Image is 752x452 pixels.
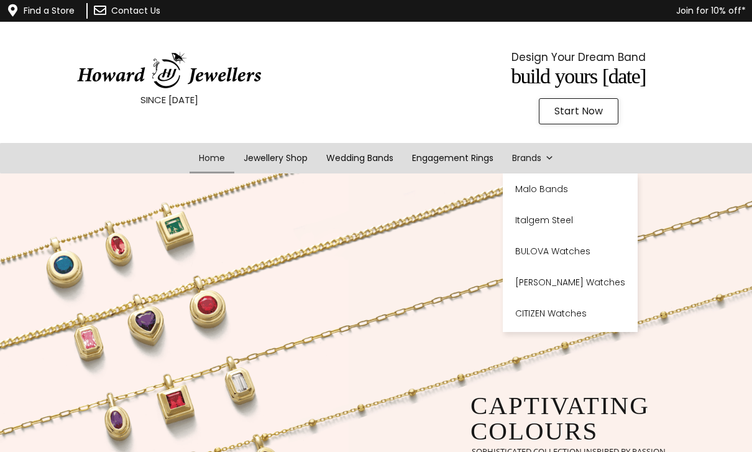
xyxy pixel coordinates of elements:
p: Design Your Dream Band [441,48,717,67]
a: Malo Bands [503,173,638,205]
a: BULOVA Watches [503,236,638,267]
a: Engagement Rings [403,143,503,173]
a: Brands [503,143,563,173]
a: Wedding Bands [317,143,403,173]
span: Start Now [554,106,603,116]
p: SINCE [DATE] [31,92,307,108]
p: Join for 10% off* [234,3,746,19]
a: Italgem Steel [503,205,638,236]
img: HowardJewellersLogo-04 [76,52,262,89]
a: [PERSON_NAME] Watches [503,267,638,298]
rs-layer: captivating colours [470,393,649,444]
a: Contact Us [111,4,160,17]
a: Jewellery Shop [234,143,317,173]
span: Build Yours [DATE] [511,65,646,88]
a: CITIZEN Watches [503,298,638,329]
a: Home [190,143,234,173]
a: Start Now [539,98,618,124]
a: Find a Store [24,4,75,17]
